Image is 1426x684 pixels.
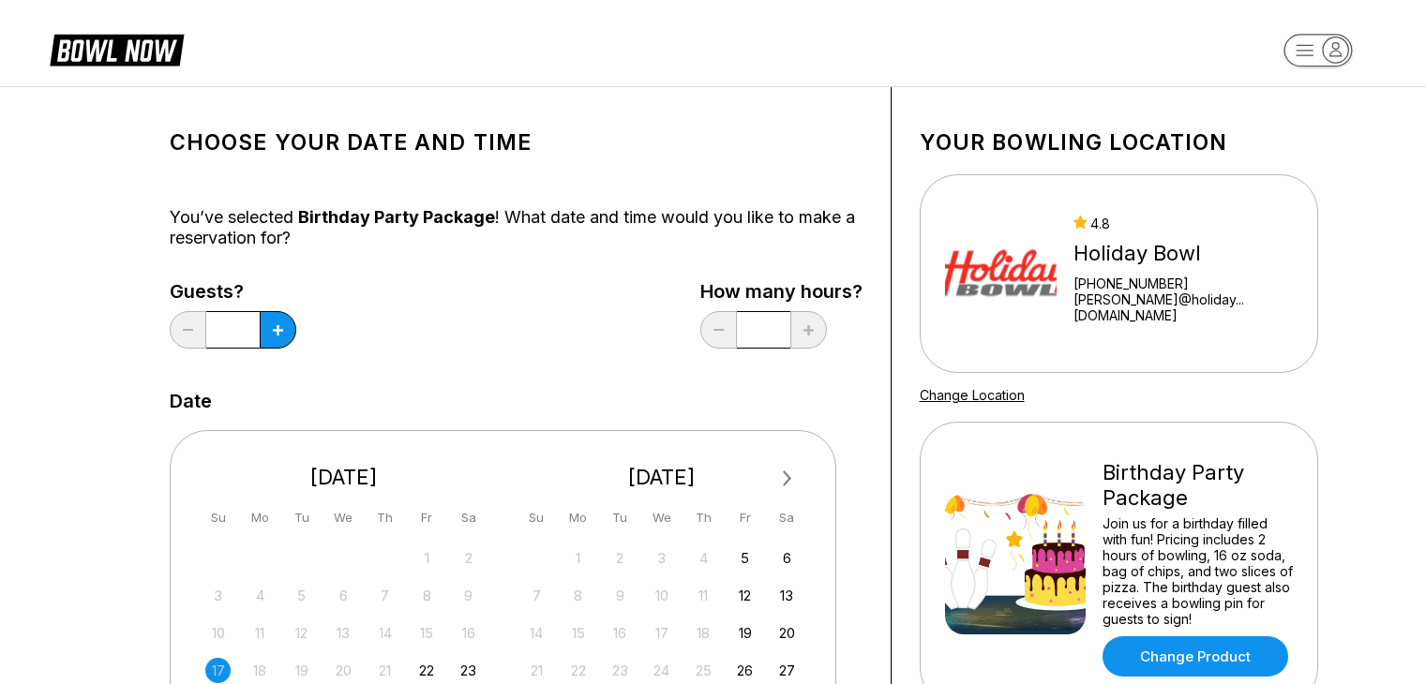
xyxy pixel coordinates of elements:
label: Guests? [170,281,296,302]
img: Birthday Party Package [945,494,1086,634]
div: Holiday Bowl [1073,241,1292,266]
div: Not available Wednesday, September 10th, 2025 [649,583,674,608]
div: 4.8 [1073,216,1292,231]
div: Not available Saturday, August 9th, 2025 [456,583,481,608]
div: Not available Sunday, September 14th, 2025 [524,620,549,646]
div: Not available Wednesday, September 24th, 2025 [649,658,674,683]
a: Change Product [1103,636,1288,677]
div: Not available Thursday, August 21st, 2025 [372,658,398,683]
div: We [331,505,356,530]
div: Mo [248,505,273,530]
div: Choose Saturday, September 27th, 2025 [774,658,800,683]
div: Not available Wednesday, August 6th, 2025 [331,583,356,608]
div: Not available Thursday, August 14th, 2025 [372,620,398,646]
div: Join us for a birthday filled with fun! Pricing includes 2 hours of bowling, 16 oz soda, bag of c... [1103,515,1293,627]
div: Choose Saturday, August 23rd, 2025 [456,658,481,683]
div: Not available Thursday, September 4th, 2025 [691,545,716,571]
div: Choose Friday, September 26th, 2025 [732,658,758,683]
div: Not available Monday, August 18th, 2025 [248,658,273,683]
div: Not available Sunday, September 21st, 2025 [524,658,549,683]
div: Not available Saturday, August 16th, 2025 [456,620,481,646]
div: Mo [565,505,591,530]
div: Choose Friday, September 12th, 2025 [732,583,758,608]
div: Not available Wednesday, September 17th, 2025 [649,620,674,646]
div: Fr [414,505,440,530]
div: Th [691,505,716,530]
div: Not available Wednesday, August 20th, 2025 [331,658,356,683]
div: Not available Tuesday, August 5th, 2025 [289,583,314,608]
div: Choose Friday, September 5th, 2025 [732,545,758,571]
div: Choose Saturday, September 6th, 2025 [774,545,800,571]
div: Tu [608,505,633,530]
div: Choose Friday, August 22nd, 2025 [414,658,440,683]
div: Not available Monday, September 8th, 2025 [565,583,591,608]
div: Sa [774,505,800,530]
span: Birthday Party Package [298,207,495,227]
img: Holiday Bowl [945,203,1058,344]
div: Sa [456,505,481,530]
div: [PHONE_NUMBER] [1073,275,1292,291]
div: Choose Friday, September 19th, 2025 [732,620,758,646]
div: Su [524,505,549,530]
div: Not available Wednesday, August 13th, 2025 [331,620,356,646]
div: Birthday Party Package [1103,460,1293,511]
div: You’ve selected ! What date and time would you like to make a reservation for? [170,207,863,248]
div: Not available Tuesday, September 2nd, 2025 [608,545,633,571]
div: Choose Saturday, September 20th, 2025 [774,620,800,646]
div: [DATE] [517,465,807,490]
div: Not available Thursday, August 7th, 2025 [372,583,398,608]
div: Not available Monday, September 22nd, 2025 [565,658,591,683]
div: Not available Wednesday, September 3rd, 2025 [649,545,674,571]
div: Not available Friday, August 8th, 2025 [414,583,440,608]
div: Th [372,505,398,530]
div: We [649,505,674,530]
a: [PERSON_NAME]@holiday...[DOMAIN_NAME] [1073,291,1292,323]
div: Choose Saturday, September 13th, 2025 [774,583,800,608]
div: Not available Tuesday, August 12th, 2025 [289,620,314,646]
div: Not available Monday, August 11th, 2025 [248,620,273,646]
div: Not available Sunday, August 10th, 2025 [205,620,231,646]
label: How many hours? [700,281,863,302]
div: Not available Monday, September 1st, 2025 [565,545,591,571]
div: Not available Sunday, August 17th, 2025 [205,658,231,683]
div: Not available Saturday, August 2nd, 2025 [456,545,481,571]
div: Not available Sunday, September 7th, 2025 [524,583,549,608]
div: [DATE] [199,465,489,490]
div: Not available Monday, September 15th, 2025 [565,620,591,646]
div: Not available Monday, August 4th, 2025 [248,583,273,608]
div: Not available Thursday, September 11th, 2025 [691,583,716,608]
div: Not available Thursday, September 25th, 2025 [691,658,716,683]
div: Not available Tuesday, August 19th, 2025 [289,658,314,683]
div: Not available Friday, August 1st, 2025 [414,545,440,571]
div: Not available Tuesday, September 16th, 2025 [608,620,633,646]
h1: Your bowling location [920,129,1318,156]
label: Date [170,391,212,411]
h1: Choose your Date and time [170,129,863,156]
div: Not available Tuesday, September 23rd, 2025 [608,658,633,683]
button: Next Month [773,464,803,494]
div: Not available Friday, August 15th, 2025 [414,620,440,646]
div: Not available Tuesday, September 9th, 2025 [608,583,633,608]
div: Tu [289,505,314,530]
div: Not available Thursday, September 18th, 2025 [691,620,716,646]
a: Change Location [920,387,1025,403]
div: Not available Sunday, August 3rd, 2025 [205,583,231,608]
div: Fr [732,505,758,530]
div: Su [205,505,231,530]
